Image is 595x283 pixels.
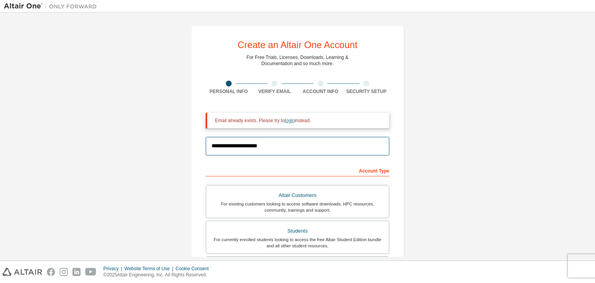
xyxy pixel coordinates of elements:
[103,272,213,278] p: © 2025 Altair Engineering, Inc. All Rights Reserved.
[4,2,101,10] img: Altair One
[297,88,344,95] div: Account Info
[252,88,298,95] div: Verify Email
[103,266,124,272] div: Privacy
[85,268,96,276] img: youtube.svg
[211,226,384,236] div: Students
[211,201,384,213] div: For existing customers looking to access software downloads, HPC resources, community, trainings ...
[60,268,68,276] img: instagram.svg
[237,40,358,50] div: Create an Altair One Account
[211,236,384,249] div: For currently enrolled students looking to access the free Altair Student Edition bundle and all ...
[285,118,294,123] a: login
[206,88,252,95] div: Personal Info
[206,164,389,176] div: Account Type
[175,266,213,272] div: Cookie Consent
[344,88,390,95] div: Security Setup
[124,266,175,272] div: Website Terms of Use
[72,268,81,276] img: linkedin.svg
[211,190,384,201] div: Altair Customers
[247,54,349,67] div: For Free Trials, Licenses, Downloads, Learning & Documentation and so much more.
[215,117,383,124] div: Email already exists. Please try to instead.
[47,268,55,276] img: facebook.svg
[2,268,42,276] img: altair_logo.svg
